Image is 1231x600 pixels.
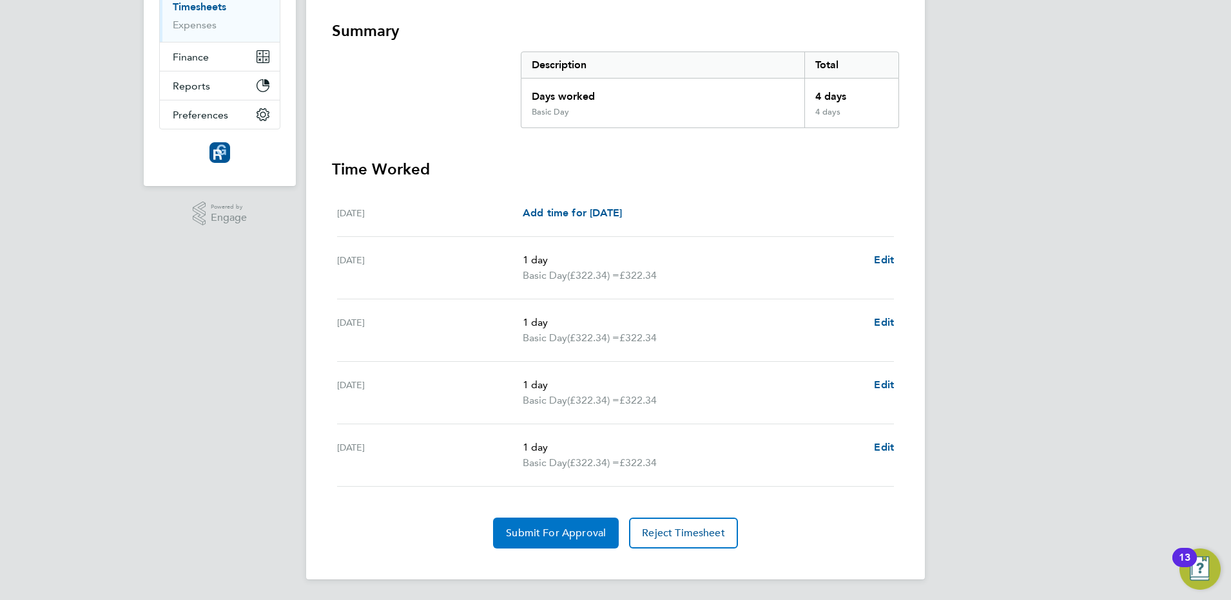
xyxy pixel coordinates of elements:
[173,109,228,121] span: Preferences
[209,142,230,163] img: resourcinggroup-logo-retina.png
[332,21,899,548] section: Timesheet
[874,379,894,391] span: Edit
[629,518,738,548] button: Reject Timesheet
[874,441,894,453] span: Edit
[1179,548,1221,590] button: Open Resource Center, 13 new notifications
[521,79,804,107] div: Days worked
[619,269,657,281] span: £322.34
[874,316,894,328] span: Edit
[523,377,864,393] p: 1 day
[804,107,898,127] div: 4 days
[337,252,523,283] div: [DATE]
[523,207,622,219] span: Add time for [DATE]
[523,268,567,283] span: Basic Day
[521,52,804,78] div: Description
[337,377,523,408] div: [DATE]
[332,21,899,41] h3: Summary
[159,142,280,163] a: Go to home page
[567,394,619,406] span: (£322.34) =
[160,42,280,71] button: Finance
[1179,558,1190,574] div: 13
[523,315,864,330] p: 1 day
[567,269,619,281] span: (£322.34) =
[160,100,280,129] button: Preferences
[532,107,569,117] div: Basic Day
[173,51,209,63] span: Finance
[567,332,619,344] span: (£322.34) =
[337,315,523,346] div: [DATE]
[874,315,894,330] a: Edit
[874,252,894,268] a: Edit
[506,527,606,539] span: Submit For Approval
[193,202,247,226] a: Powered byEngage
[619,394,657,406] span: £322.34
[804,52,898,78] div: Total
[332,159,899,180] h3: Time Worked
[173,80,210,92] span: Reports
[619,332,657,344] span: £322.34
[493,518,619,548] button: Submit For Approval
[804,79,898,107] div: 4 days
[337,205,523,221] div: [DATE]
[523,455,567,471] span: Basic Day
[337,440,523,471] div: [DATE]
[523,252,864,268] p: 1 day
[521,52,899,128] div: Summary
[874,254,894,266] span: Edit
[523,393,567,408] span: Basic Day
[567,456,619,469] span: (£322.34) =
[523,330,567,346] span: Basic Day
[642,527,725,539] span: Reject Timesheet
[173,1,226,13] a: Timesheets
[211,212,247,223] span: Engage
[211,202,247,212] span: Powered by
[619,456,657,469] span: £322.34
[160,71,280,100] button: Reports
[874,377,894,393] a: Edit
[523,440,864,455] p: 1 day
[173,19,217,31] a: Expenses
[523,205,622,221] a: Add time for [DATE]
[874,440,894,455] a: Edit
